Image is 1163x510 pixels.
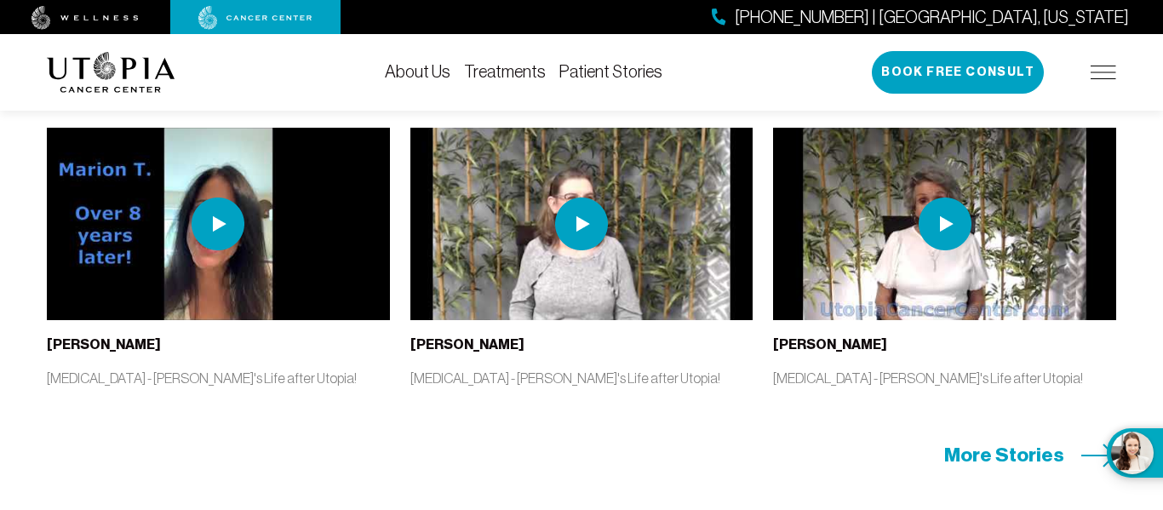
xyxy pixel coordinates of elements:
img: cancer center [198,6,312,30]
span: More Stories [944,442,1064,468]
a: Treatments [464,62,546,81]
img: icon-hamburger [1091,66,1116,79]
b: [PERSON_NAME] [47,336,161,352]
b: [PERSON_NAME] [773,336,887,352]
a: About Us [385,62,450,81]
img: thumbnail [410,128,753,320]
img: thumbnail [773,128,1116,320]
a: [PHONE_NUMBER] | [GEOGRAPHIC_DATA], [US_STATE] [712,5,1129,30]
img: play icon [555,198,608,250]
button: Book Free Consult [872,51,1044,94]
img: play icon [192,198,244,250]
b: [PERSON_NAME] [410,336,524,352]
p: [MEDICAL_DATA] - [PERSON_NAME]'s Life after Utopia! [410,369,753,387]
img: thumbnail [47,128,390,320]
img: wellness [32,6,139,30]
a: More Stories [944,442,1116,468]
p: [MEDICAL_DATA] - [PERSON_NAME]'s Life after Utopia! [47,369,390,387]
a: Patient Stories [559,62,662,81]
span: [PHONE_NUMBER] | [GEOGRAPHIC_DATA], [US_STATE] [735,5,1129,30]
img: play icon [919,198,971,250]
img: logo [47,52,175,93]
p: [MEDICAL_DATA] - [PERSON_NAME]'s Life after Utopia! [773,369,1116,387]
